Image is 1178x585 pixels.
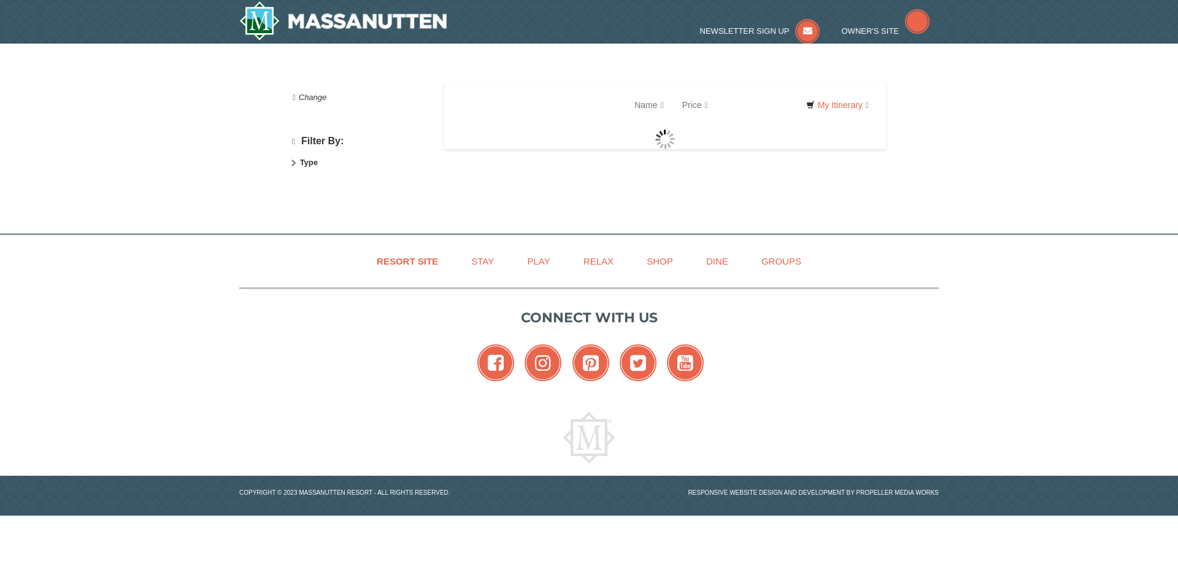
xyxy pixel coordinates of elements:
a: Stay [456,247,509,275]
a: Play [512,247,565,275]
a: Responsive website design and development by Propeller Media Works [688,489,939,496]
img: Massanutten Resort Logo [563,412,615,463]
img: Massanutten Resort Logo [239,1,447,41]
span: Newsletter Sign Up [700,26,790,36]
a: Resort Site [361,247,453,275]
p: Copyright © 2023 Massanutten Resort - All Rights Reserved. [230,488,589,497]
button: Change [292,91,327,104]
a: My Itinerary [798,96,877,114]
a: Relax [568,247,629,275]
a: Shop [631,247,688,275]
a: Newsletter Sign Up [700,26,820,36]
a: Groups [746,247,817,275]
p: Connect with us [239,308,939,328]
a: Owner's Site [842,26,930,36]
strong: Type [300,158,318,167]
span: Owner's Site [842,26,899,36]
img: wait gif [655,130,675,149]
a: Massanutten Resort [239,1,447,41]
a: Price [673,93,717,117]
a: Dine [691,247,744,275]
a: Name [625,93,672,117]
h4: Filter By: [292,136,429,147]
